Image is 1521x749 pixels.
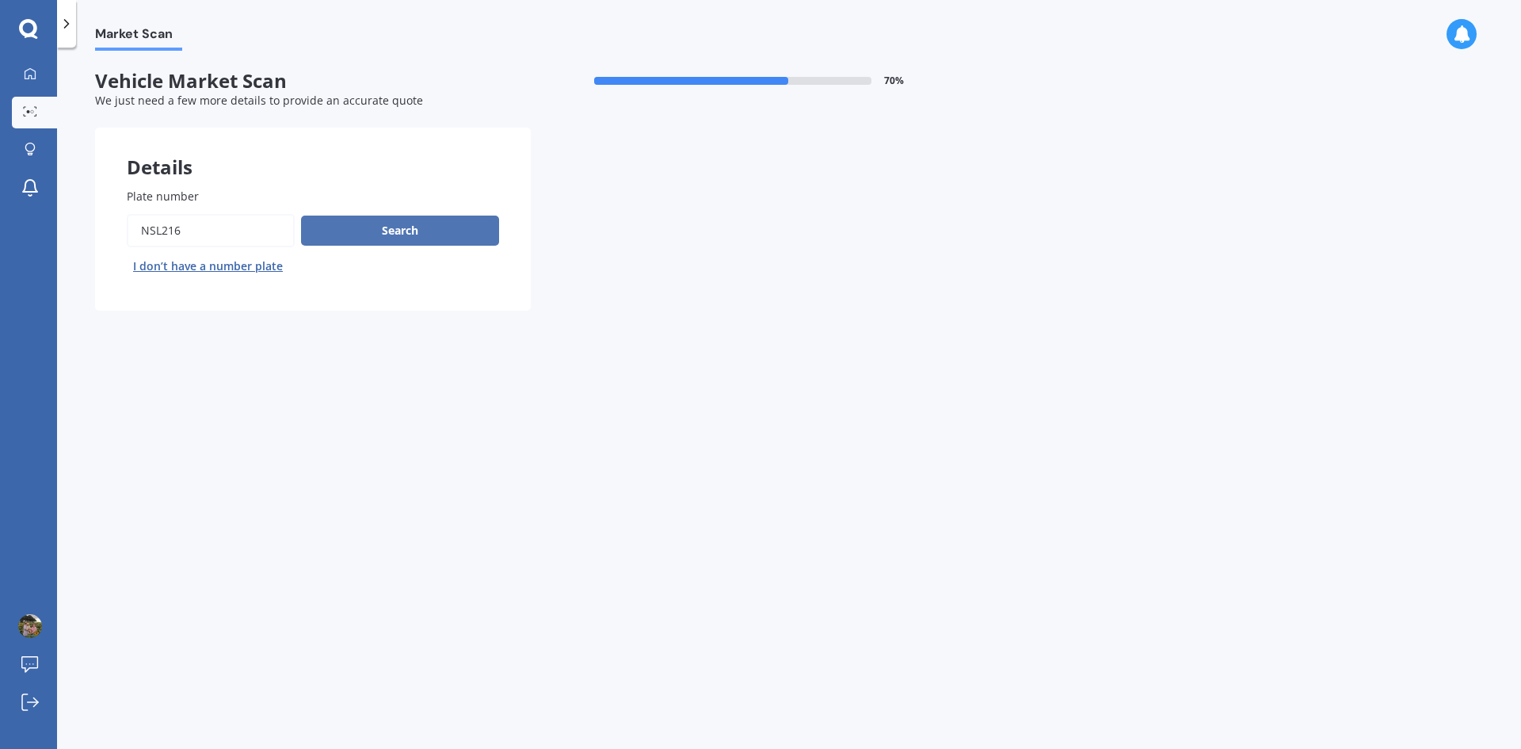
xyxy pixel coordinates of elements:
[95,26,182,48] span: Market Scan
[884,75,904,86] span: 70 %
[301,216,499,246] button: Search
[95,93,423,108] span: We just need a few more details to provide an accurate quote
[95,70,531,93] span: Vehicle Market Scan
[127,214,295,247] input: Enter plate number
[127,254,289,279] button: I don’t have a number plate
[127,189,199,204] span: Plate number
[95,128,531,175] div: Details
